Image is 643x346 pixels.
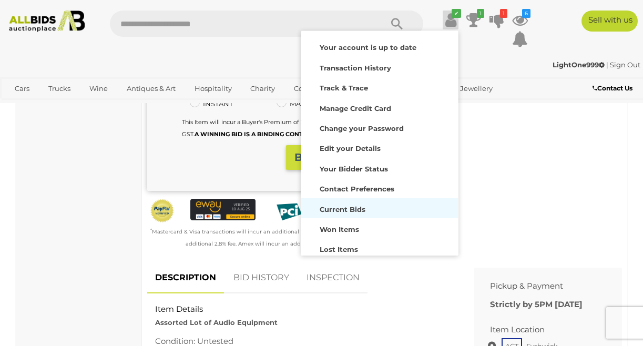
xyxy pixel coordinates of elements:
[512,11,528,29] a: 6
[150,228,376,247] small: Mastercard & Visa transactions will incur an additional 1.9% fee. Paypal will incur an additional...
[287,80,339,97] a: Computers
[301,57,458,77] a: Transaction History
[581,11,638,32] a: Sell with us
[320,225,359,233] strong: Won Items
[42,80,77,97] a: Trucks
[195,130,319,138] b: A WINNING BID IS A BINDING CONTRACT
[301,36,458,56] a: Your account is up to date
[301,137,458,157] a: Edit your Details
[320,165,388,173] strong: Your Bidder Status
[320,245,358,253] strong: Lost Items
[299,262,368,293] a: INSPECTION
[490,325,590,334] h2: Item Location
[155,305,451,314] h2: Item Details
[8,97,42,115] a: Office
[301,238,458,258] a: Lost Items
[453,80,499,97] a: Jewellery
[443,11,458,29] a: ✔
[301,158,458,178] a: Your Bidder Status
[150,199,175,223] img: Official PayPal Seal
[452,9,461,18] i: ✔
[147,262,224,293] a: DESCRIPTION
[301,218,458,238] a: Won Items
[477,9,484,18] i: 1
[320,84,368,92] strong: Track & Trace
[320,104,391,113] strong: Manage Credit Card
[301,117,458,137] a: Change your Password
[8,80,36,97] a: Cars
[294,151,348,164] strong: BID NOW
[271,199,336,225] img: PCI DSS compliant
[155,318,278,327] strong: Assorted Lot of Audio Equipment
[593,83,635,94] a: Contact Us
[522,9,530,18] i: 6
[301,97,458,117] a: Manage Credit Card
[301,198,458,218] a: Current Bids
[226,262,297,293] a: BID HISTORY
[320,64,391,72] strong: Transaction History
[593,84,632,92] b: Contact Us
[490,282,590,291] h2: Pickup & Payment
[120,80,182,97] a: Antiques & Art
[188,80,239,97] a: Hospitality
[87,97,176,115] a: [GEOGRAPHIC_DATA]
[490,299,583,309] b: Strictly by 5PM [DATE]
[320,124,404,133] strong: Change your Password
[320,185,394,193] strong: Contact Preferences
[371,11,423,37] button: Search
[47,97,82,115] a: Sports
[243,80,282,97] a: Charity
[466,11,482,29] a: 1
[489,11,505,29] a: 1
[320,205,365,213] strong: Current Bids
[5,11,89,32] img: Allbids.com.au
[190,98,233,110] label: INSTANT
[182,118,344,138] small: This Item will incur a Buyer's Premium of 22.5% including GST.
[553,60,605,69] strong: LightOne999
[277,98,325,110] label: MAXIMUM
[83,80,115,97] a: Wine
[301,77,458,97] a: Track & Trace
[320,144,381,152] strong: Edit your Details
[610,60,640,69] a: Sign Out
[320,43,416,52] strong: Your account is up to date
[500,9,507,18] i: 1
[606,60,608,69] span: |
[553,60,606,69] a: LightOne999
[190,199,256,220] img: eWAY Payment Gateway
[286,145,356,170] button: BID NOW
[301,178,458,198] a: Contact Preferences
